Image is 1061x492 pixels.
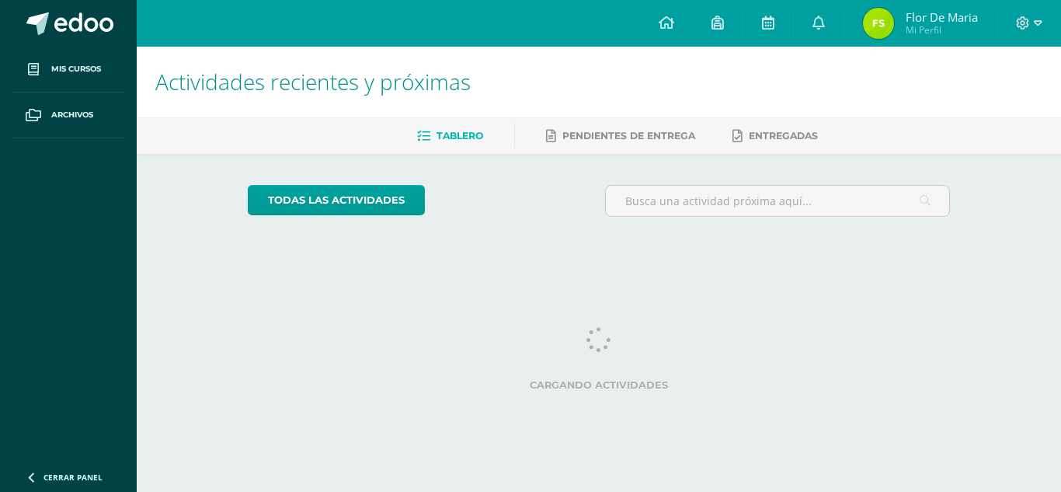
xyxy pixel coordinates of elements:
[606,186,950,216] input: Busca una actividad próxima aquí...
[906,23,978,37] span: Mi Perfil
[863,8,894,39] img: eef8e79c52cc7be18704894bf856b7fa.png
[51,109,93,121] span: Archivos
[12,47,124,92] a: Mis cursos
[732,124,818,148] a: Entregadas
[248,185,425,215] a: todas las Actividades
[417,124,483,148] a: Tablero
[155,67,471,96] span: Actividades recientes y próximas
[562,130,695,141] span: Pendientes de entrega
[437,130,483,141] span: Tablero
[546,124,695,148] a: Pendientes de entrega
[906,9,978,25] span: Flor de Maria
[749,130,818,141] span: Entregadas
[12,92,124,138] a: Archivos
[43,472,103,483] span: Cerrar panel
[51,63,101,75] span: Mis cursos
[248,379,951,391] label: Cargando actividades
